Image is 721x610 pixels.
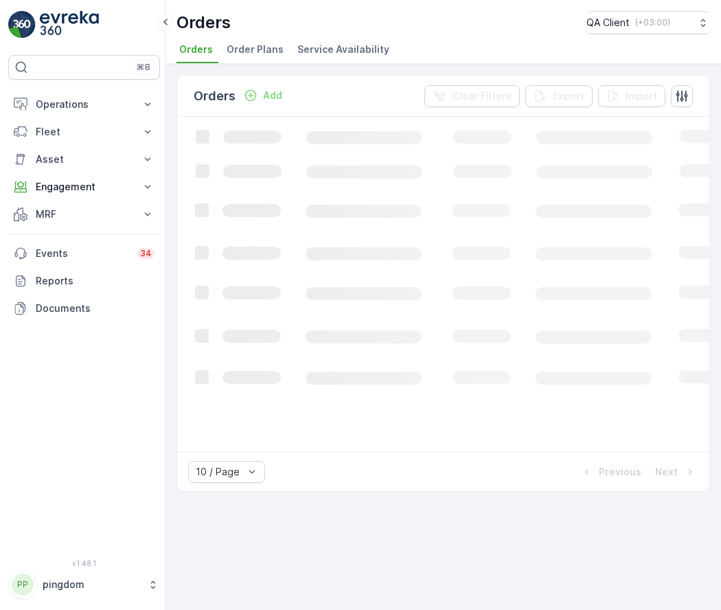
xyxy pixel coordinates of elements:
[626,89,657,103] p: Import
[36,180,133,194] p: Engagement
[12,574,34,596] div: PP
[654,464,698,480] button: Next
[140,248,152,259] p: 34
[586,11,710,34] button: QA Client(+03:00)
[424,85,520,107] button: Clear Filters
[578,464,643,480] button: Previous
[43,578,141,591] p: pingdom
[8,146,160,173] button: Asset
[8,267,160,295] a: Reports
[635,17,670,28] p: ( +03:00 )
[36,98,133,111] p: Operations
[655,465,678,479] p: Next
[553,89,584,103] p: Export
[36,152,133,166] p: Asset
[36,274,154,288] p: Reports
[8,173,160,201] button: Engagement
[36,125,133,139] p: Fleet
[40,11,99,38] img: logo_light-DOdMpM7g.png
[36,207,133,221] p: MRF
[599,465,641,479] p: Previous
[297,43,389,56] span: Service Availability
[8,559,160,567] span: v 1.48.1
[137,62,150,73] p: ⌘B
[525,85,593,107] button: Export
[36,247,129,260] p: Events
[36,302,154,315] p: Documents
[194,87,236,106] p: Orders
[227,43,284,56] span: Order Plans
[263,89,282,102] p: Add
[8,240,160,267] a: Events34
[8,201,160,228] button: MRF
[8,118,160,146] button: Fleet
[8,91,160,118] button: Operations
[598,85,665,107] button: Import
[176,12,231,34] p: Orders
[452,89,512,103] p: Clear Filters
[8,570,160,599] button: PPpingdom
[179,43,213,56] span: Orders
[238,87,288,104] button: Add
[8,295,160,322] a: Documents
[586,16,630,30] p: QA Client
[8,11,36,38] img: logo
